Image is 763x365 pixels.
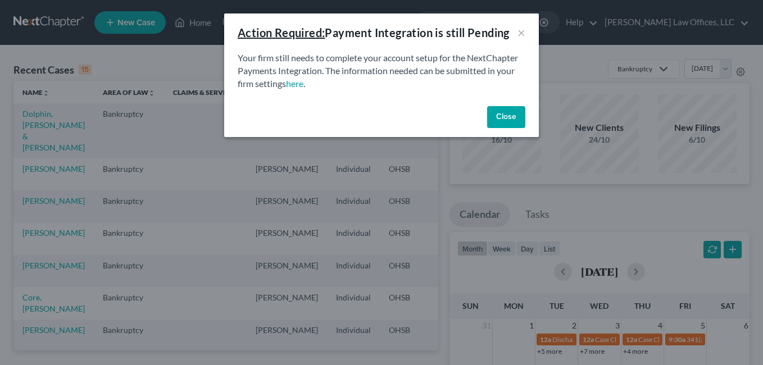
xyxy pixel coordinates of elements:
p: Your firm still needs to complete your account setup for the NextChapter Payments Integration. Th... [238,52,525,90]
div: Payment Integration is still Pending [238,25,510,40]
button: Close [487,106,525,129]
u: Action Required: [238,26,325,39]
a: here [286,78,303,89]
button: × [517,26,525,39]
